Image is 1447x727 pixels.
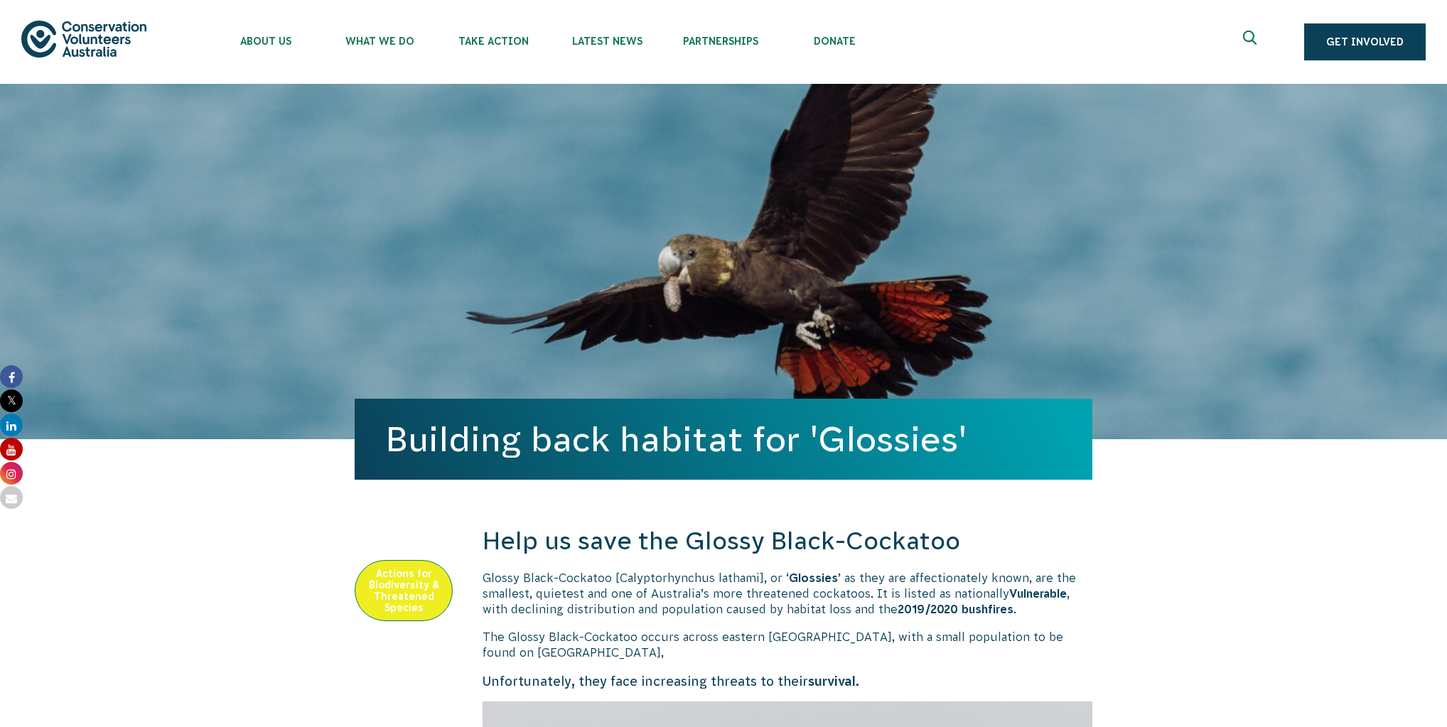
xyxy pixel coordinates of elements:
[664,36,778,47] span: Partnerships
[483,630,1063,659] span: The Glossy Black-Cockatoo occurs across eastern [GEOGRAPHIC_DATA], with a small population to be ...
[778,36,891,47] span: Donate
[1009,587,1067,600] strong: Vulnerable
[808,674,856,689] strong: survival
[789,571,838,584] strong: Glossies
[483,524,1092,559] h2: Help us save the Glossy Black-Cockatoo
[323,36,436,47] span: What We Do
[436,36,550,47] span: Take Action
[483,674,859,689] span: Unfortunately, they face increasing threats to their .
[1234,25,1269,59] button: Expand search box Close search box
[386,420,1061,458] h1: Building back habitat for 'Glossies'
[21,21,146,57] img: logo.svg
[355,560,453,621] a: Actions for Biodiversity & Threatened Species
[209,36,323,47] span: About Us
[550,36,664,47] span: Latest News
[1243,31,1261,53] span: Expand search box
[898,603,1013,615] strong: 2019/2020 bushfires
[1304,23,1426,60] a: Get Involved
[483,571,1076,616] span: Glossy Black-Cockatoo [Calyptorhynchus lathami], or ‘ ’ as they are affectionately known, are the...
